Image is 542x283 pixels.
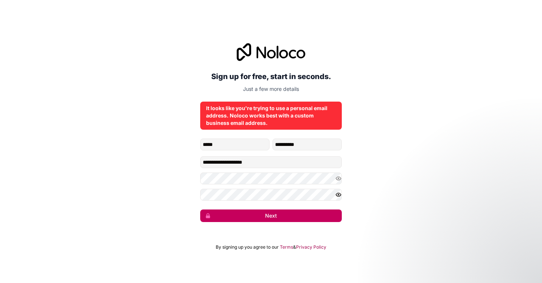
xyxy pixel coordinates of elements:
[395,228,542,279] iframe: Intercom notifications message
[200,156,342,168] input: Email address
[272,139,342,150] input: family-name
[200,189,342,201] input: Confirm password
[200,209,342,222] button: Next
[280,244,293,250] a: Terms
[200,70,342,83] h2: Sign up for free, start in seconds.
[296,244,326,250] a: Privacy Policy
[200,173,342,184] input: Password
[200,139,270,150] input: given-name
[206,105,336,127] div: It looks like you're trying to use a personal email address. Noloco works best with a custom busi...
[216,244,279,250] span: By signing up you agree to our
[200,85,342,93] p: Just a few more details
[293,244,296,250] span: &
